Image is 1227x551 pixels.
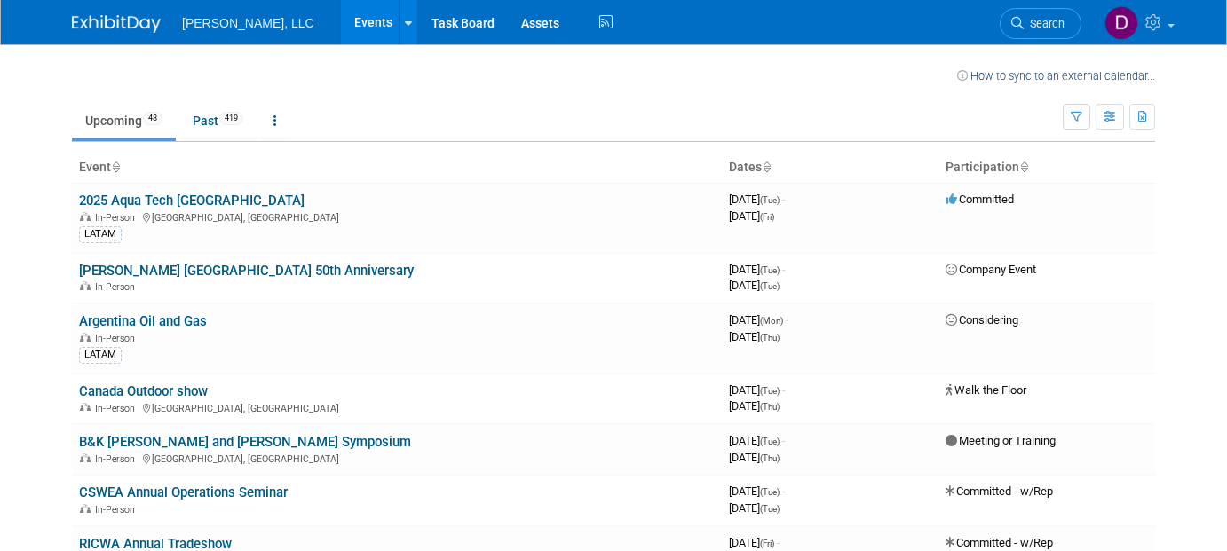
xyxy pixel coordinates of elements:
span: Walk the Floor [946,383,1026,397]
img: Drew Vollbrecht [1104,6,1138,40]
span: (Tue) [760,281,780,291]
span: [DATE] [729,193,785,206]
div: LATAM [79,226,122,242]
img: ExhibitDay [72,15,161,33]
span: [DATE] [729,451,780,464]
span: [DATE] [729,209,774,223]
span: (Fri) [760,212,774,222]
span: (Mon) [760,316,783,326]
a: Sort by Event Name [111,160,120,174]
img: In-Person Event [80,281,91,290]
span: (Thu) [760,453,780,463]
div: [GEOGRAPHIC_DATA], [GEOGRAPHIC_DATA] [79,451,715,465]
span: [PERSON_NAME], LLC [182,16,314,30]
th: Dates [722,153,938,183]
span: (Tue) [760,386,780,396]
span: [DATE] [729,383,785,397]
a: Past419 [179,104,257,138]
span: [DATE] [729,313,788,327]
span: (Tue) [760,437,780,446]
a: Sort by Participation Type [1019,160,1028,174]
span: [DATE] [729,399,780,413]
span: In-Person [95,403,140,414]
div: [GEOGRAPHIC_DATA], [GEOGRAPHIC_DATA] [79,209,715,224]
img: In-Person Event [80,333,91,342]
span: - [777,536,780,549]
span: [DATE] [729,279,780,292]
span: Company Event [946,263,1036,276]
a: Canada Outdoor show [79,383,208,399]
th: Event [72,153,722,183]
a: Upcoming48 [72,104,176,138]
span: [DATE] [729,536,780,549]
a: Search [1000,8,1081,39]
a: [PERSON_NAME] [GEOGRAPHIC_DATA] 50th Anniversary [79,263,414,279]
div: LATAM [79,347,122,363]
span: (Tue) [760,487,780,497]
span: Committed - w/Rep [946,484,1053,498]
span: In-Person [95,504,140,516]
span: 48 [143,112,162,125]
span: In-Person [95,453,140,465]
span: Search [1024,17,1065,30]
img: In-Person Event [80,403,91,412]
span: (Fri) [760,539,774,548]
span: - [782,484,785,498]
a: Argentina Oil and Gas [79,313,207,329]
span: (Thu) [760,402,780,412]
img: In-Person Event [80,212,91,221]
span: Committed [946,193,1014,206]
span: (Tue) [760,265,780,275]
span: (Tue) [760,195,780,205]
span: In-Person [95,212,140,224]
span: [DATE] [729,484,785,498]
img: In-Person Event [80,453,91,462]
span: - [782,383,785,397]
span: [DATE] [729,330,780,343]
span: Considering [946,313,1018,327]
span: (Tue) [760,504,780,514]
a: Sort by Start Date [762,160,771,174]
div: [GEOGRAPHIC_DATA], [GEOGRAPHIC_DATA] [79,400,715,414]
span: [DATE] [729,263,785,276]
span: - [782,263,785,276]
img: In-Person Event [80,504,91,513]
a: 2025 Aqua Tech [GEOGRAPHIC_DATA] [79,193,305,209]
a: CSWEA Annual Operations Seminar [79,484,288,500]
span: (Thu) [760,333,780,342]
span: [DATE] [729,434,785,447]
a: B&K [PERSON_NAME] and [PERSON_NAME] Symposium [79,434,411,450]
span: Meeting or Training [946,434,1056,447]
span: - [782,193,785,206]
span: In-Person [95,281,140,293]
span: 419 [219,112,243,125]
span: - [782,434,785,447]
span: - [786,313,788,327]
span: Committed - w/Rep [946,536,1053,549]
a: How to sync to an external calendar... [957,69,1155,83]
th: Participation [938,153,1155,183]
span: [DATE] [729,501,780,515]
span: In-Person [95,333,140,344]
